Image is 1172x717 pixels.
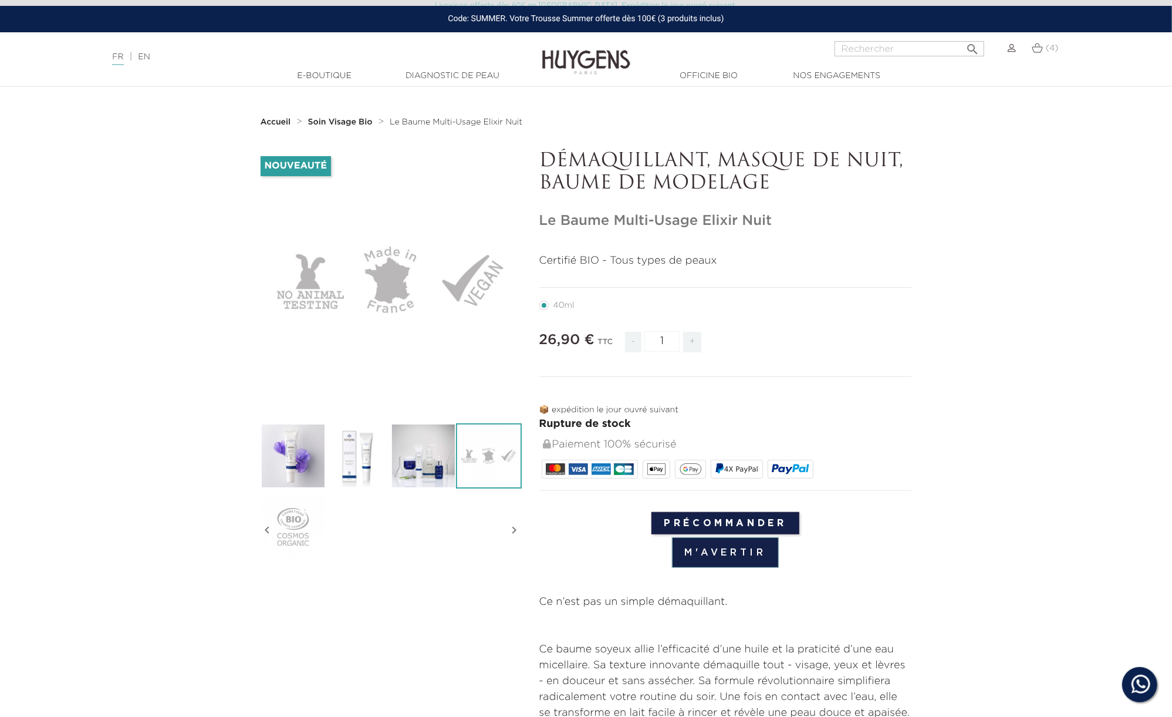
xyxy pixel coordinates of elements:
[539,150,912,196] p: DÉMAQUILLANT, MASQUE DE NUIT, BAUME DE MODELAGE
[965,39,980,53] i: 
[308,117,376,127] a: Soin Visage Bio
[539,594,912,610] p: Ce n’est pas un simple démaquillant.
[539,253,912,269] p: Certifié BIO - Tous types de peaux
[106,50,479,64] div: |
[394,70,511,82] a: Diagnostic de peau
[724,465,758,473] span: 4X PayPal
[1046,44,1058,52] span: (4)
[546,463,565,475] img: MASTERCARD
[778,70,896,82] a: Nos engagements
[597,329,613,361] div: TTC
[614,463,633,475] img: CB_NATIONALE
[835,41,984,56] input: Rechercher
[592,463,611,475] img: AMEX
[1032,43,1058,53] a: (4)
[508,501,522,560] i: 
[261,117,293,127] a: Accueil
[390,118,522,126] span: Le Baume Multi-Usage Elixir Nuit
[308,118,373,126] strong: Soin Visage Bio
[266,70,383,82] a: E-Boutique
[138,53,150,61] a: EN
[962,38,983,53] button: 
[647,463,666,475] img: apple_pay
[261,501,275,560] i: 
[683,332,702,352] span: +
[542,31,630,76] img: Huygens
[543,439,551,449] img: Paiement 100% sécurisé
[680,463,702,475] img: google_pay
[625,332,641,352] span: -
[112,53,123,65] a: FR
[542,432,912,457] div: Paiement 100% sécurisé
[539,333,595,347] span: 26,90 €
[650,70,768,82] a: Officine Bio
[539,404,912,416] p: 📦 expédition le jour ouvré suivant
[261,156,331,176] li: Nouveauté
[539,301,589,310] label: 40ml
[390,117,522,127] a: Le Baume Multi-Usage Elixir Nuit
[672,537,779,568] input: M'avertir
[261,118,291,126] strong: Accueil
[539,213,912,230] h1: Le Baume Multi-Usage Elixir Nuit
[644,331,680,352] input: Quantité
[569,463,588,475] img: VISA
[651,512,799,534] input: Précommander
[539,419,631,429] span: Rupture de stock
